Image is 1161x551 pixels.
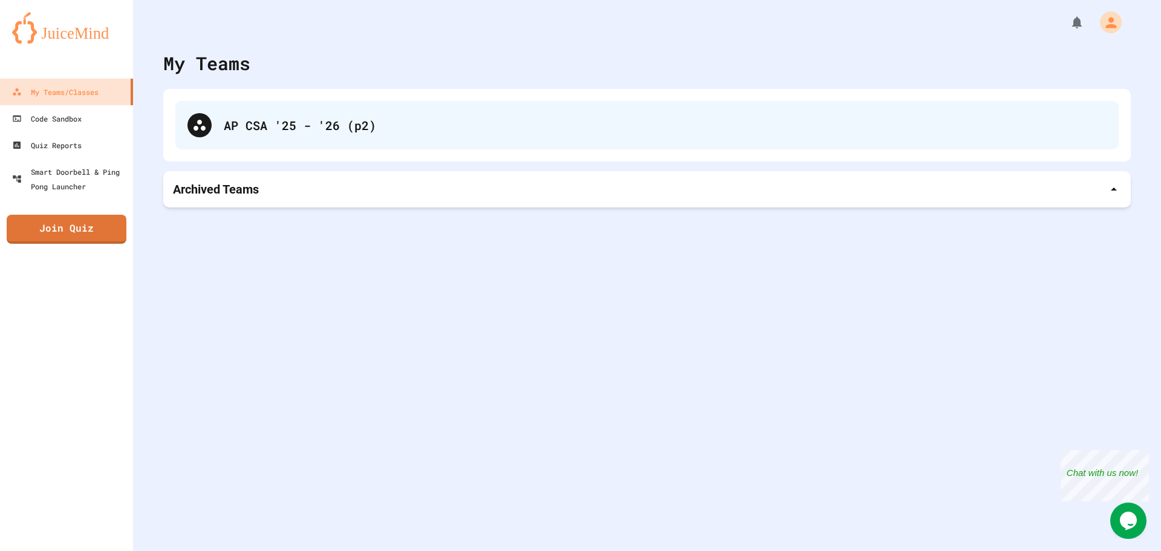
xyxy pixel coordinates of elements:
div: Quiz Reports [12,138,82,152]
div: AP CSA '25 - '26 (p2) [175,101,1119,149]
div: Code Sandbox [12,111,82,126]
div: My Teams [163,50,250,77]
div: My Teams/Classes [12,85,99,99]
iframe: chat widget [1061,450,1149,501]
div: My Account [1087,8,1125,36]
p: Archived Teams [173,181,259,198]
div: My Notifications [1047,12,1087,33]
iframe: chat widget [1110,503,1149,539]
div: AP CSA '25 - '26 (p2) [224,116,1107,134]
div: Smart Doorbell & Ping Pong Launcher [12,165,128,194]
a: Join Quiz [7,215,126,244]
img: logo-orange.svg [12,12,121,44]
